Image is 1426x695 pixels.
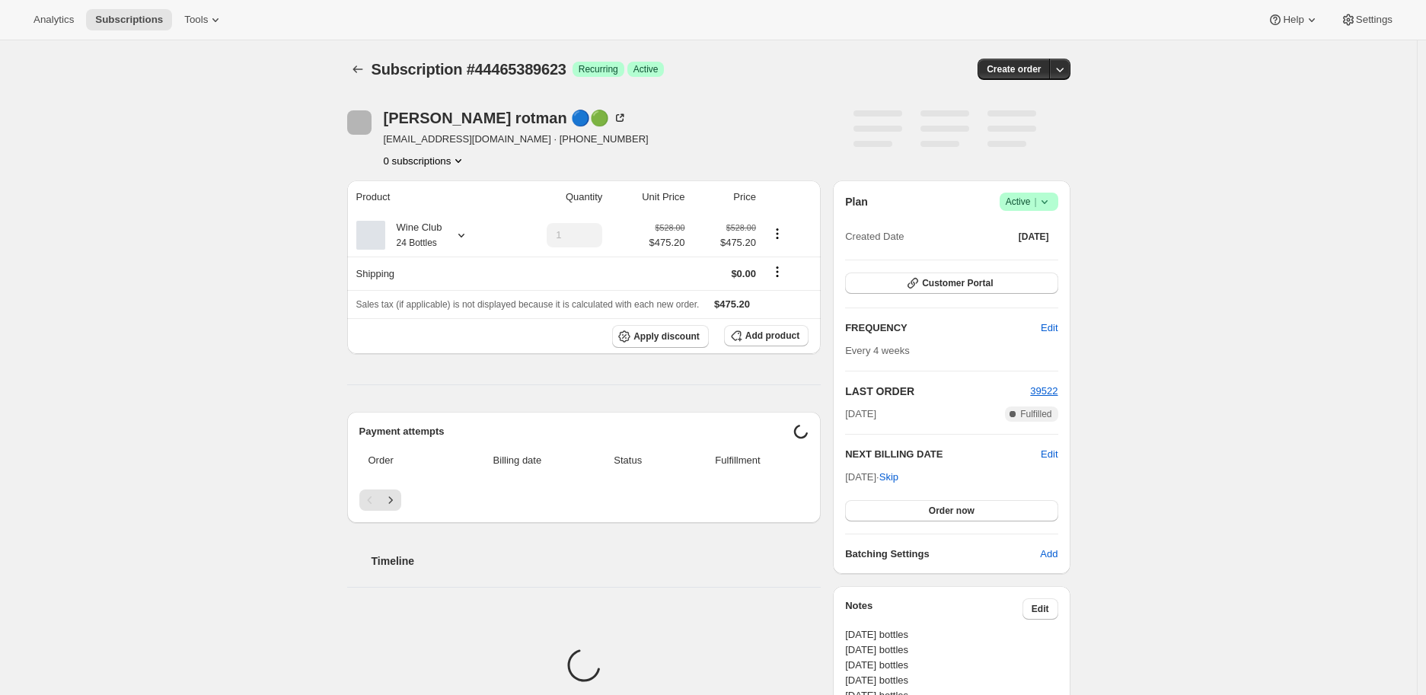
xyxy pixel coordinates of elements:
button: Add product [724,325,809,346]
span: Add [1040,547,1058,562]
h2: Plan [845,194,868,209]
button: Settings [1332,9,1402,30]
span: [EMAIL_ADDRESS][DOMAIN_NAME] · [PHONE_NUMBER] [384,132,649,147]
h2: FREQUENCY [845,320,1041,336]
span: Every 4 weeks [845,345,910,356]
span: Fulfilled [1020,408,1051,420]
span: Edit [1032,603,1049,615]
h2: LAST ORDER [845,384,1030,399]
a: 39522 [1030,385,1058,397]
button: Edit [1041,447,1058,462]
th: Product [347,180,505,214]
button: Create order [978,59,1050,80]
button: Product actions [384,153,467,168]
span: Recurring [579,63,618,75]
span: $0.00 [731,268,756,279]
button: Edit [1022,598,1058,620]
span: Fulfillment [676,453,799,468]
button: Edit [1032,316,1067,340]
button: Analytics [24,9,83,30]
button: Skip [870,465,908,489]
button: Add [1031,542,1067,566]
button: Subscriptions [86,9,172,30]
button: Customer Portal [845,273,1058,294]
span: | [1034,196,1036,208]
th: Shipping [347,257,505,290]
th: Order [359,444,451,477]
span: Order now [929,505,975,517]
small: $528.00 [726,223,756,232]
span: marsha rotman 🔵🟢 [347,110,372,135]
div: Wine Club [385,220,442,250]
button: Help [1259,9,1328,30]
span: Subscriptions [95,14,163,26]
span: Subscription #44465389623 [372,61,566,78]
button: Subscriptions [347,59,368,80]
h2: Timeline [372,553,821,569]
span: Skip [879,470,898,485]
h3: Notes [845,598,1022,620]
small: $528.00 [655,223,684,232]
h6: Batching Settings [845,547,1040,562]
span: Tools [184,14,208,26]
button: Apply discount [612,325,709,348]
span: Analytics [33,14,74,26]
span: Edit [1041,320,1058,336]
button: Shipping actions [765,263,790,280]
button: 39522 [1030,384,1058,399]
th: Unit Price [607,180,689,214]
span: Status [589,453,667,468]
span: Add product [745,330,799,342]
span: Active [633,63,659,75]
span: Apply discount [633,330,700,343]
span: Customer Portal [922,277,993,289]
span: $475.20 [714,298,750,310]
span: Sales tax (if applicable) is not displayed because it is calculated with each new order. [356,299,700,310]
span: Active [1006,194,1052,209]
th: Quantity [505,180,608,214]
span: Help [1283,14,1303,26]
small: 24 Bottles [397,238,437,248]
span: [DATE] · [845,471,898,483]
nav: Pagination [359,489,809,511]
span: [DATE] [845,406,876,422]
span: Create order [987,63,1041,75]
th: Price [690,180,761,214]
span: Created Date [845,229,904,244]
button: Tools [175,9,232,30]
span: [DATE] [1019,231,1049,243]
button: Next [380,489,401,511]
button: [DATE] [1010,226,1058,247]
h2: Payment attempts [359,424,794,439]
button: Order now [845,500,1058,521]
button: Product actions [765,225,790,242]
div: [PERSON_NAME] rotman 🔵🟢 [384,110,628,126]
span: $475.20 [694,235,756,250]
h2: NEXT BILLING DATE [845,447,1041,462]
span: $475.20 [649,235,685,250]
span: Billing date [455,453,580,468]
span: Settings [1356,14,1393,26]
